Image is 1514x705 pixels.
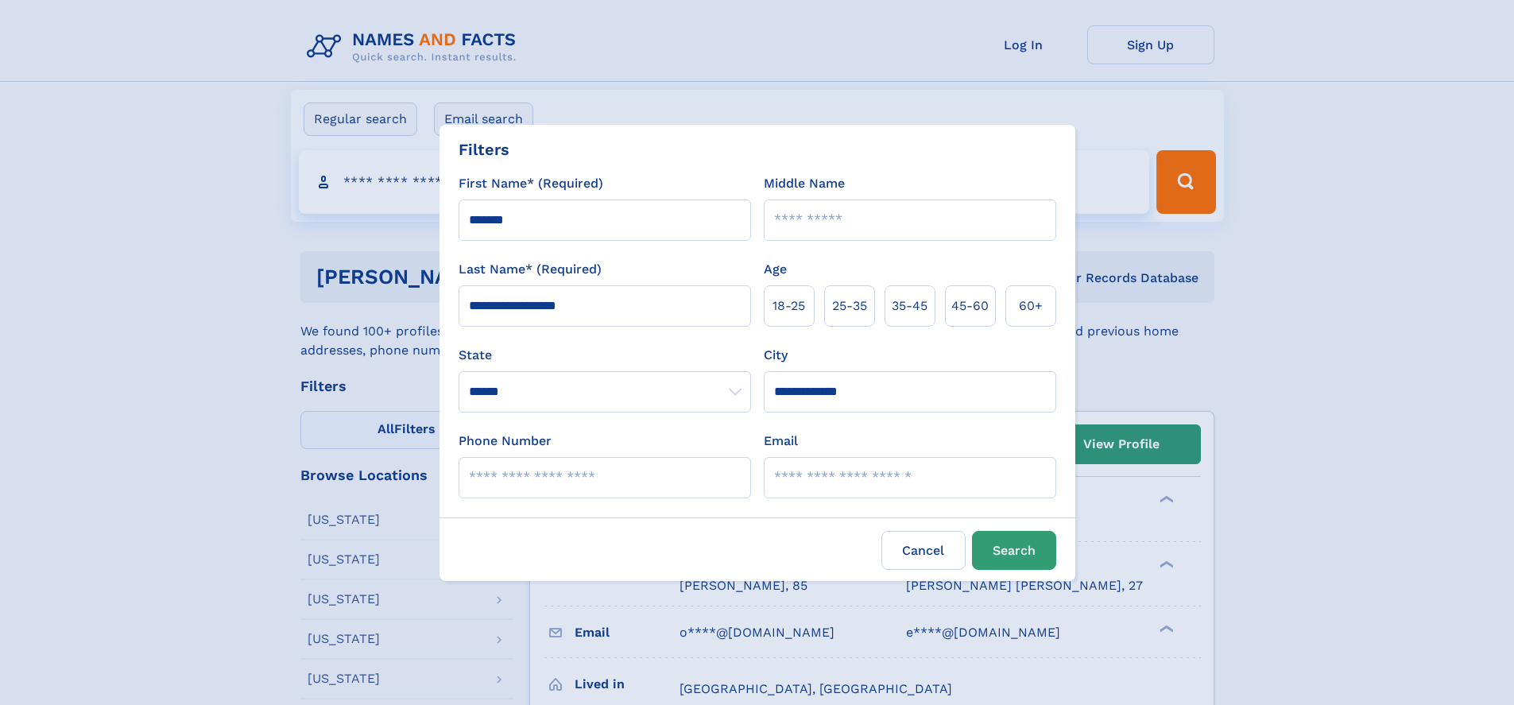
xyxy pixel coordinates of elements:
[459,174,603,193] label: First Name* (Required)
[459,346,751,365] label: State
[459,138,509,161] div: Filters
[951,296,989,316] span: 45‑60
[772,296,805,316] span: 18‑25
[764,432,798,451] label: Email
[459,432,552,451] label: Phone Number
[1019,296,1043,316] span: 60+
[832,296,867,316] span: 25‑35
[459,260,602,279] label: Last Name* (Required)
[892,296,927,316] span: 35‑45
[764,174,845,193] label: Middle Name
[972,531,1056,570] button: Search
[881,531,966,570] label: Cancel
[764,260,787,279] label: Age
[764,346,788,365] label: City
